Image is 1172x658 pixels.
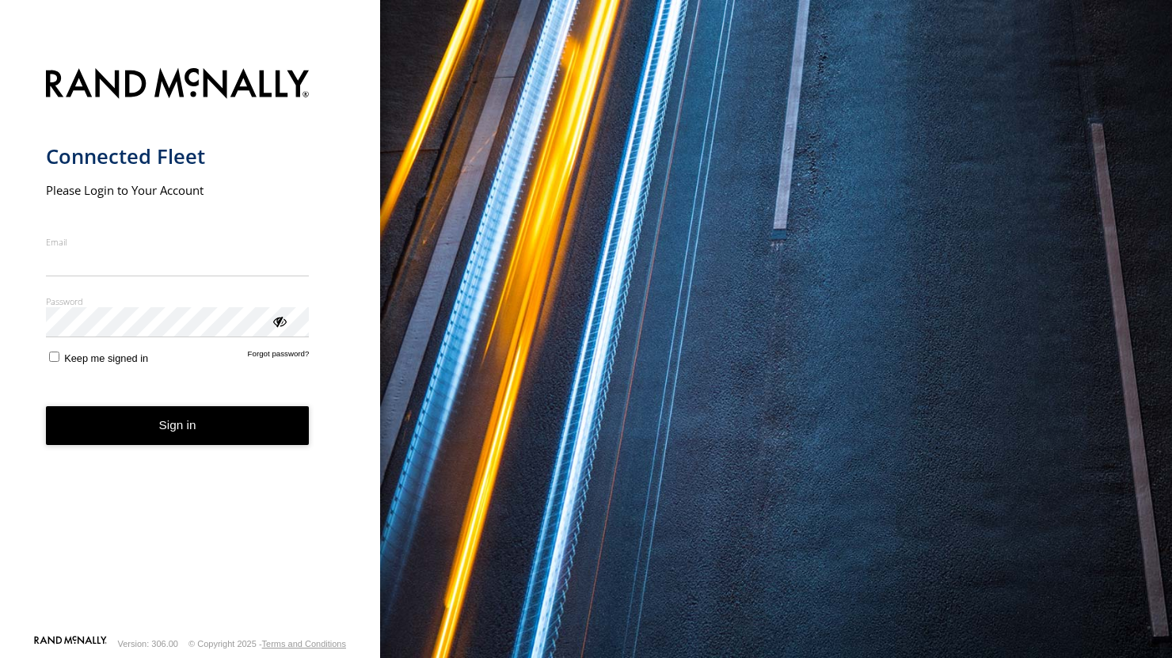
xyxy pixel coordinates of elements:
[49,352,59,362] input: Keep me signed in
[46,406,310,445] button: Sign in
[34,636,107,652] a: Visit our Website
[262,639,346,648] a: Terms and Conditions
[46,295,310,307] label: Password
[46,59,335,634] form: main
[46,182,310,198] h2: Please Login to Your Account
[46,236,310,248] label: Email
[188,639,346,648] div: © Copyright 2025 -
[248,349,310,364] a: Forgot password?
[64,352,148,364] span: Keep me signed in
[46,65,310,105] img: Rand McNally
[118,639,178,648] div: Version: 306.00
[46,143,310,169] h1: Connected Fleet
[271,313,287,329] div: ViewPassword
